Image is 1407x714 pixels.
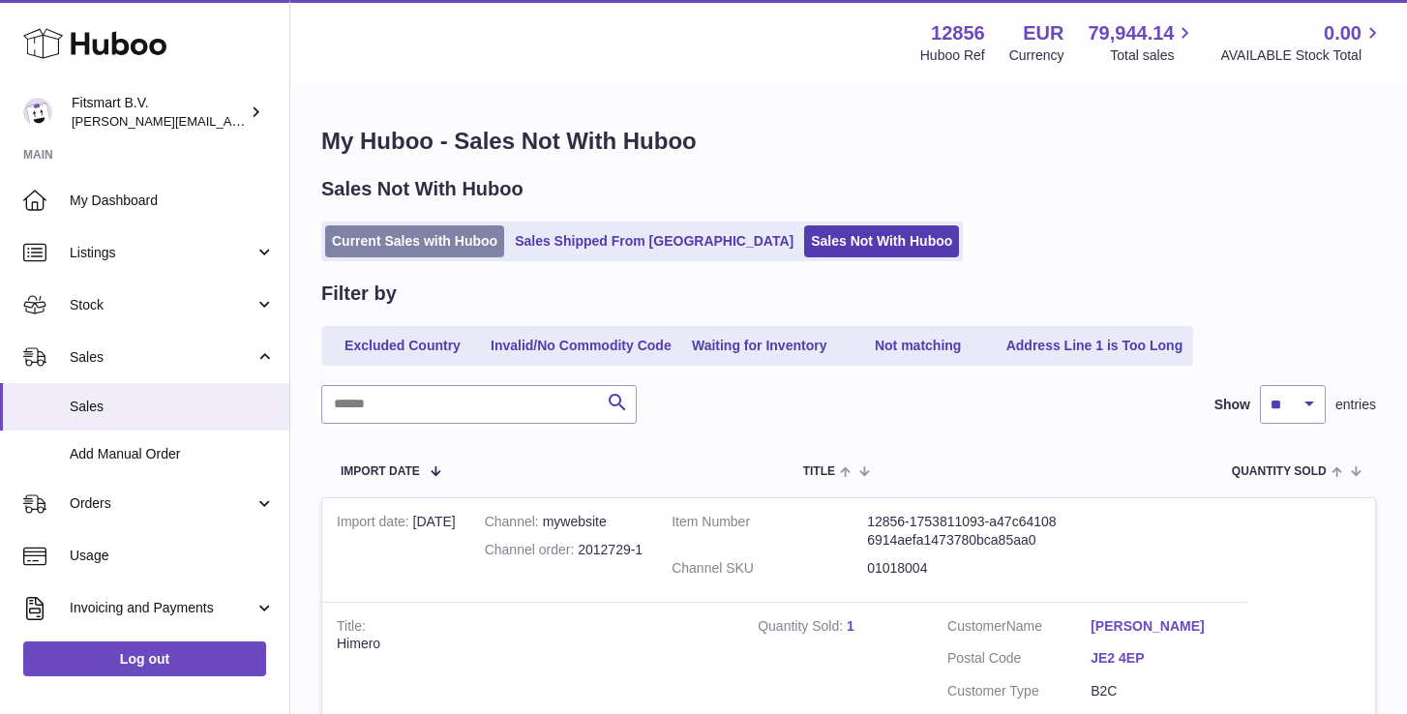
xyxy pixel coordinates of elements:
[337,635,729,653] div: Himero
[1091,682,1234,700] dd: B2C
[1335,396,1376,414] span: entries
[70,244,254,262] span: Listings
[1091,617,1234,636] a: [PERSON_NAME]
[70,547,275,565] span: Usage
[1091,649,1234,668] a: JE2 4EP
[325,330,480,362] a: Excluded Country
[1110,46,1196,65] span: Total sales
[758,618,847,639] strong: Quantity Sold
[920,46,985,65] div: Huboo Ref
[931,20,985,46] strong: 12856
[70,296,254,314] span: Stock
[804,225,959,257] a: Sales Not With Huboo
[1009,46,1064,65] div: Currency
[1023,20,1063,46] strong: EUR
[1232,465,1327,478] span: Quantity Sold
[485,542,579,562] strong: Channel order
[70,348,254,367] span: Sales
[1000,330,1190,362] a: Address Line 1 is Too Long
[672,513,867,550] dt: Item Number
[672,559,867,578] dt: Channel SKU
[70,494,254,513] span: Orders
[1324,20,1362,46] span: 0.00
[867,559,1063,578] dd: 01018004
[70,599,254,617] span: Invoicing and Payments
[325,225,504,257] a: Current Sales with Huboo
[321,126,1376,157] h1: My Huboo - Sales Not With Huboo
[947,617,1091,640] dt: Name
[485,514,543,534] strong: Channel
[23,641,266,676] a: Log out
[70,398,275,416] span: Sales
[23,98,52,127] img: jonathan@leaderoo.com
[70,192,275,210] span: My Dashboard
[341,465,420,478] span: Import date
[1088,20,1196,65] a: 79,944.14 Total sales
[867,513,1063,550] dd: 12856-1753811093-a47c641086914aefa1473780bca85aa0
[72,94,246,131] div: Fitsmart B.V.
[947,682,1091,700] dt: Customer Type
[485,513,643,531] div: mywebsite
[485,541,643,559] div: 2012729-1
[321,176,524,202] h2: Sales Not With Huboo
[1220,20,1384,65] a: 0.00 AVAILABLE Stock Total
[72,113,388,129] span: [PERSON_NAME][EMAIL_ADDRESS][DOMAIN_NAME]
[508,225,800,257] a: Sales Shipped From [GEOGRAPHIC_DATA]
[484,330,678,362] a: Invalid/No Commodity Code
[337,618,366,639] strong: Title
[947,649,1091,672] dt: Postal Code
[321,281,397,307] h2: Filter by
[682,330,837,362] a: Waiting for Inventory
[803,465,835,478] span: Title
[337,514,413,534] strong: Import date
[322,498,470,602] td: [DATE]
[1220,46,1384,65] span: AVAILABLE Stock Total
[70,445,275,463] span: Add Manual Order
[847,618,854,634] a: 1
[947,618,1006,634] span: Customer
[1214,396,1250,414] label: Show
[841,330,996,362] a: Not matching
[1088,20,1174,46] span: 79,944.14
